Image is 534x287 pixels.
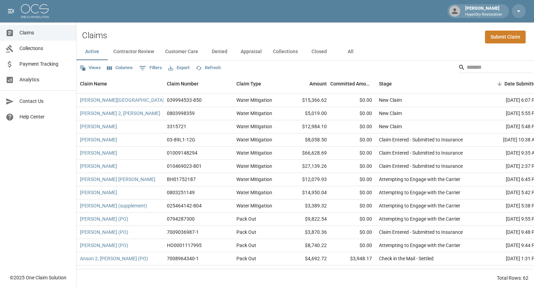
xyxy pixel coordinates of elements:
[285,107,330,120] div: $5,019.00
[379,202,460,209] div: Attempting to Engage with the Carrier
[160,43,204,60] button: Customer Care
[80,229,128,236] a: [PERSON_NAME] (PO)
[330,160,375,173] div: $0.00
[267,43,304,60] button: Collections
[330,239,375,252] div: $0.00
[285,213,330,226] div: $9,822.54
[80,255,148,262] a: Anson 2, [PERSON_NAME] (PO)
[76,74,163,93] div: Claim Name
[19,45,71,52] span: Collections
[80,136,117,143] a: [PERSON_NAME]
[236,215,256,222] div: Pack Out
[137,63,164,74] button: Show filters
[485,31,526,43] a: Submit Claim
[285,199,330,213] div: $3,389.32
[285,252,330,265] div: $4,692.72
[285,94,330,107] div: $15,366.62
[167,189,195,196] div: 0803251149
[80,97,164,104] a: [PERSON_NAME][GEOGRAPHIC_DATA]
[82,31,107,41] h2: Claims
[21,4,49,18] img: ocs-logo-white-transparent.png
[19,98,71,105] span: Contact Us
[379,97,402,104] div: New Claim
[236,163,272,170] div: Water Mitigation
[194,63,222,73] button: Refresh
[285,120,330,133] div: $12,984.10
[167,123,186,130] div: 3315721
[236,74,261,93] div: Claim Type
[236,268,256,275] div: Pack Out
[167,149,197,156] div: 01009148294
[80,123,117,130] a: [PERSON_NAME]
[330,199,375,213] div: $0.00
[19,60,71,68] span: Payment Tracking
[76,43,534,60] div: dynamic tabs
[379,123,402,130] div: New Claim
[335,43,366,60] button: All
[80,176,155,183] a: [PERSON_NAME] [PERSON_NAME]
[375,74,480,93] div: Stage
[330,74,375,93] div: Committed Amount
[330,186,375,199] div: $0.00
[80,110,160,117] a: [PERSON_NAME] 2, [PERSON_NAME]
[285,173,330,186] div: $12,079.93
[379,136,463,143] div: Claim Entered - Submitted to Insurance
[330,94,375,107] div: $0.00
[309,74,327,93] div: Amount
[167,215,195,222] div: 0794287300
[285,147,330,160] div: $66,628.69
[167,268,201,275] div: CP0021084335
[167,74,199,93] div: Claim Number
[330,133,375,147] div: $0.00
[236,255,256,262] div: Pack Out
[495,79,504,89] button: Sort
[379,229,463,236] div: Claim Entered - Submitted to Insurance
[379,255,434,262] div: Check in the Mail - Settled
[204,43,235,60] button: Denied
[167,136,195,143] div: 03-89L1-12G
[167,97,202,104] div: 039994533-850
[330,147,375,160] div: $0.00
[80,74,107,93] div: Claim Name
[330,226,375,239] div: $0.00
[379,215,460,222] div: Attempting to Engage with the Carrier
[379,110,402,117] div: New Claim
[167,255,199,262] div: 7008964340-1
[462,5,505,17] div: [PERSON_NAME]
[80,163,117,170] a: [PERSON_NAME]
[330,74,372,93] div: Committed Amount
[304,43,335,60] button: Closed
[236,110,272,117] div: Water Mitigation
[78,63,103,73] button: Views
[285,239,330,252] div: $8,740.22
[236,189,272,196] div: Water Mitigation
[236,136,272,143] div: Water Mitigation
[19,113,71,121] span: Help Center
[108,43,160,60] button: Contractor Review
[167,242,202,249] div: HO0001117995
[285,226,330,239] div: $3,870.36
[285,186,330,199] div: $14,950.04
[167,163,202,170] div: 010469023-801
[379,242,460,249] div: Attempting to Engage with the Carrier
[236,149,272,156] div: Water Mitigation
[379,176,460,183] div: Attempting to Engage with the Carrier
[167,63,191,73] button: Export
[235,43,267,60] button: Appraisal
[236,202,272,209] div: Water Mitigation
[236,123,272,130] div: Water Mitigation
[10,274,66,281] div: © 2025 One Claim Solution
[233,74,285,93] div: Claim Type
[285,133,330,147] div: $8,058.50
[19,76,71,83] span: Analytics
[285,74,330,93] div: Amount
[379,268,438,275] div: Negotiating with the Carrier
[285,265,330,279] div: $15,503.24
[236,97,272,104] div: Water Mitigation
[285,160,330,173] div: $27,139.26
[80,268,175,275] a: [PERSON_NAME][GEOGRAPHIC_DATA] (PO)
[330,252,375,265] div: $3,948.17
[19,29,71,36] span: Claims
[379,74,392,93] div: Stage
[465,12,502,18] p: HyperDry Restoration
